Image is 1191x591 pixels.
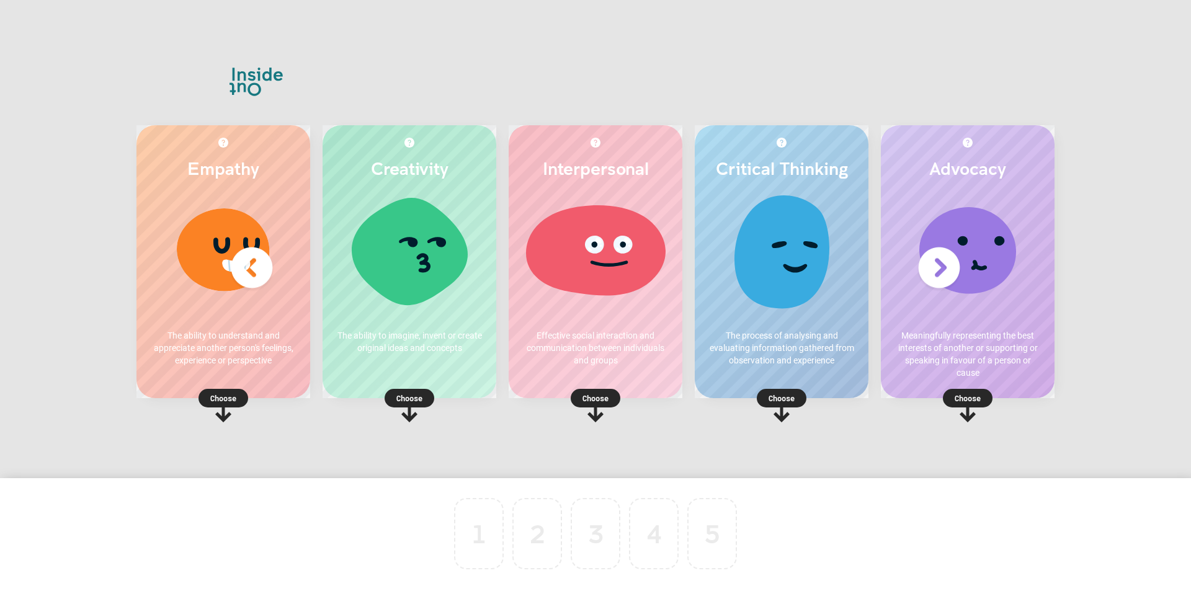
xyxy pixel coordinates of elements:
h2: Interpersonal [521,158,670,179]
p: Choose [323,392,496,404]
p: Effective social interaction and communication between individuals and groups [521,329,670,367]
img: More about Advocacy [963,138,973,148]
img: Next [914,243,964,293]
h2: Creativity [335,158,484,179]
h2: Advocacy [893,158,1042,179]
h2: Critical Thinking [707,158,856,179]
p: Choose [881,392,1055,404]
p: Choose [136,392,310,404]
img: More about Interpersonal [591,138,600,148]
p: Choose [695,392,868,404]
img: More about Creativity [404,138,414,148]
p: The process of analysing and evaluating information gathered from observation and experience [707,329,856,367]
img: More about Empathy [218,138,228,148]
p: The ability to understand and appreciate another person's feelings, experience or perspective [149,329,298,367]
p: Choose [509,392,682,404]
p: Meaningfully representing the best interests of another or supporting or speaking in favour of a ... [893,329,1042,379]
img: Previous [227,243,277,293]
h2: Empathy [149,158,298,179]
p: The ability to imagine, invent or create original ideas and concepts [335,329,484,354]
img: More about Critical Thinking [777,138,787,148]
